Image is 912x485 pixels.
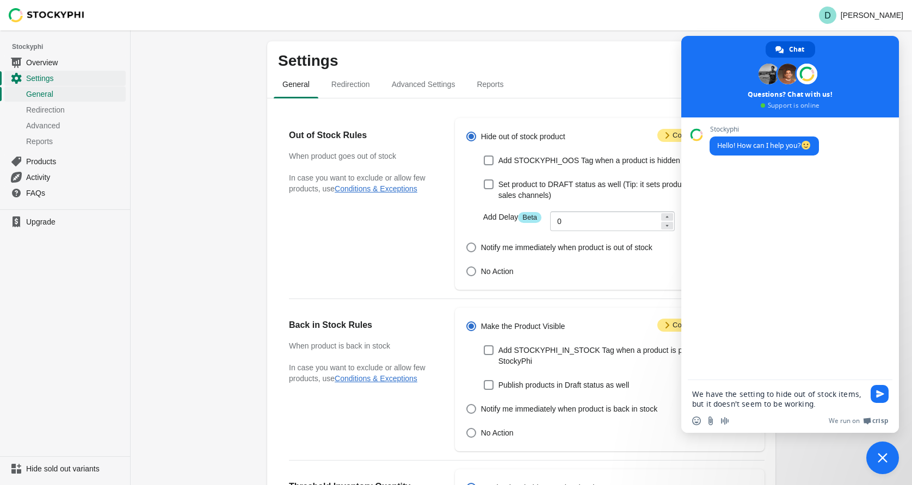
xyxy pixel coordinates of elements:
[706,416,715,425] span: Send a file
[481,131,565,142] span: Hide out of stock product
[26,188,124,198] span: FAQs
[498,155,726,166] span: Add STOCKYPHI_OOS Tag when a product is hidden by StockyPhi
[692,389,864,409] textarea: Compose your message...
[26,120,124,131] span: Advanced
[692,416,701,425] span: Insert an emoji
[872,416,888,425] span: Crisp
[824,11,831,20] text: D
[481,242,652,253] span: Notify me immediately when product is out of stock
[383,74,464,94] span: Advanced Settings
[518,212,541,223] span: Beta
[26,156,124,167] span: Products
[717,141,811,150] span: Hello! How can I help you?
[289,319,433,332] h2: Back in Stock Rules
[272,70,321,98] button: general
[4,86,126,102] a: General
[468,74,512,94] span: Reports
[4,70,126,86] a: Settings
[481,427,514,438] span: No Action
[274,74,318,94] span: General
[335,374,417,383] button: Conditions & Exceptions
[819,7,836,24] span: Avatar with initials D
[4,102,126,117] a: Redirection
[789,41,804,58] span: Chat
[289,151,433,161] h3: When product goes out of stock
[829,416,860,425] span: We run on
[26,216,124,227] span: Upgrade
[481,403,657,414] span: Notify me immediately when product is back in stock
[323,74,379,94] span: Redirection
[483,212,541,223] label: Add Delay
[12,41,130,52] span: Stockyphi
[26,89,124,100] span: General
[26,136,124,147] span: Reports
[466,70,514,98] button: reports
[4,54,126,70] a: Overview
[4,185,126,201] a: FAQs
[481,266,514,277] span: No Action
[26,463,124,474] span: Hide sold out variants
[766,41,815,58] div: Chat
[289,129,433,142] h2: Out of Stock Rules
[4,153,126,169] a: Products
[657,319,754,332] span: Conditions & Exceptions
[481,321,565,332] span: Make the Product Visible
[9,8,85,22] img: Stockyphi
[498,179,754,201] span: Set product to DRAFT status as well (Tip: it sets products to draft in all sales channels)
[841,11,903,20] p: [PERSON_NAME]
[498,380,629,390] span: Publish products in Draft status as well
[26,57,124,68] span: Overview
[381,70,466,98] button: Advanced settings
[657,129,754,142] span: Conditions & Exceptions
[289,362,433,384] p: In case you want to exclude or allow few products, use
[720,416,729,425] span: Audio message
[26,104,124,115] span: Redirection
[321,70,381,98] button: redirection
[4,133,126,149] a: Reports
[871,385,889,403] span: Send
[4,461,126,476] a: Hide sold out variants
[829,416,888,425] a: We run onCrisp
[289,340,433,351] h3: When product is back in stock
[278,52,707,70] p: Settings
[815,4,908,26] button: Avatar with initials D[PERSON_NAME]
[498,345,754,366] span: Add STOCKYPHI_IN_STOCK Tag when a product is published by StockyPhi
[4,169,126,185] a: Activity
[4,214,126,229] a: Upgrade
[26,73,124,84] span: Settings
[710,126,819,133] span: Stockyphi
[289,172,433,194] p: In case you want to exclude or allow few products, use
[335,184,417,193] button: Conditions & Exceptions
[26,172,124,183] span: Activity
[866,442,899,474] div: Close chat
[4,117,126,133] a: Advanced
